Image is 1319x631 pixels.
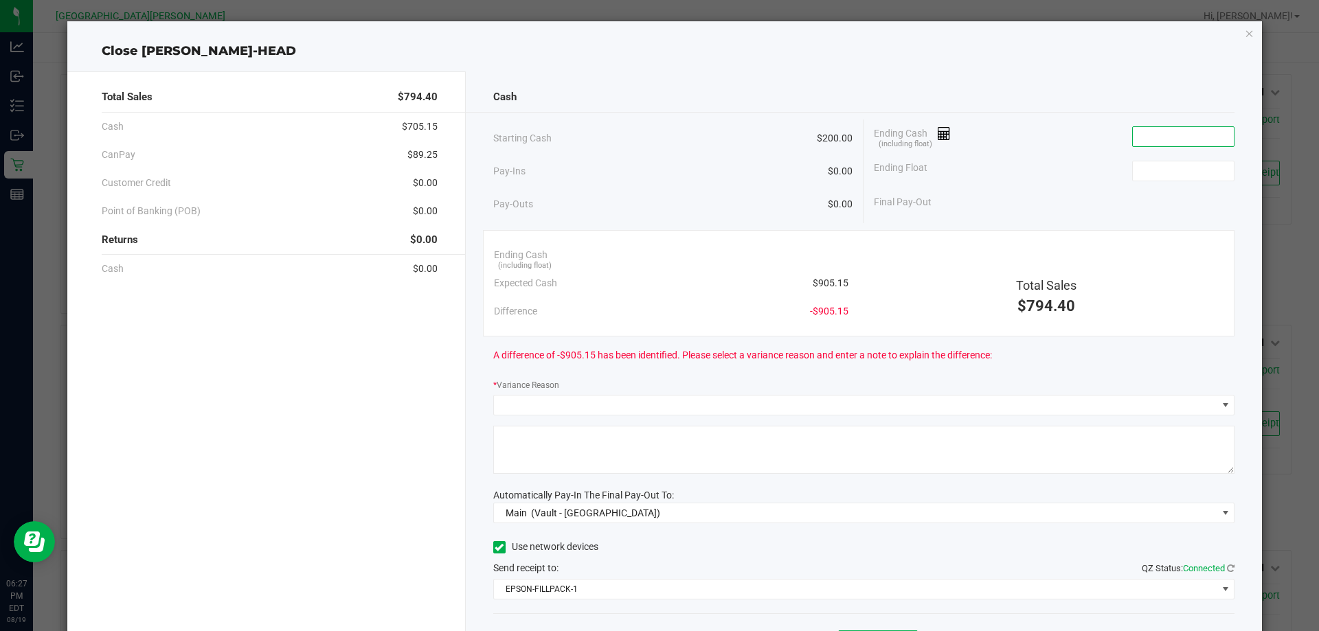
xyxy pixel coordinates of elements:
span: Main [506,507,527,518]
label: Variance Reason [493,379,559,391]
span: $0.00 [828,164,853,179]
span: $0.00 [413,204,438,218]
iframe: Resource center [14,521,55,562]
span: Automatically Pay-In The Final Pay-Out To: [493,490,674,501]
span: Total Sales [102,89,153,105]
span: Final Pay-Out [874,195,932,209]
span: (including float) [498,260,552,272]
span: Pay-Outs [493,197,533,211]
span: Cash [102,262,124,276]
span: $89.25 [407,148,438,162]
span: $794.40 [1017,297,1075,314]
div: Close [PERSON_NAME]-HEAD [67,42,1263,60]
span: $0.00 [828,197,853,211]
span: Ending Cash [494,248,548,262]
span: Cash [493,89,517,105]
span: Pay-Ins [493,164,526,179]
span: QZ Status: [1142,563,1235,573]
span: (Vault - [GEOGRAPHIC_DATA]) [531,507,660,518]
span: Customer Credit [102,176,171,190]
span: Connected [1183,563,1225,573]
span: Ending Float [874,161,927,181]
span: $705.15 [402,119,438,134]
span: Starting Cash [493,131,552,146]
span: Point of Banking (POB) [102,204,201,218]
span: A difference of -$905.15 has been identified. Please select a variance reason and enter a note to... [493,348,992,363]
span: Expected Cash [494,276,557,290]
label: Use network devices [493,540,598,554]
span: Ending Cash [874,126,951,147]
span: $0.00 [413,176,438,190]
span: (including float) [879,139,932,150]
span: -$905.15 [810,304,848,319]
span: $905.15 [813,276,848,290]
span: Total Sales [1016,278,1076,292]
span: EPSON-FILLPACK-1 [494,580,1217,599]
span: Difference [494,304,537,319]
span: $0.00 [410,232,438,248]
span: Send receipt to: [493,562,559,573]
span: CanPay [102,148,135,162]
span: $200.00 [817,131,853,146]
span: $794.40 [398,89,438,105]
span: Cash [102,119,124,134]
div: Returns [102,225,438,255]
span: $0.00 [413,262,438,276]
